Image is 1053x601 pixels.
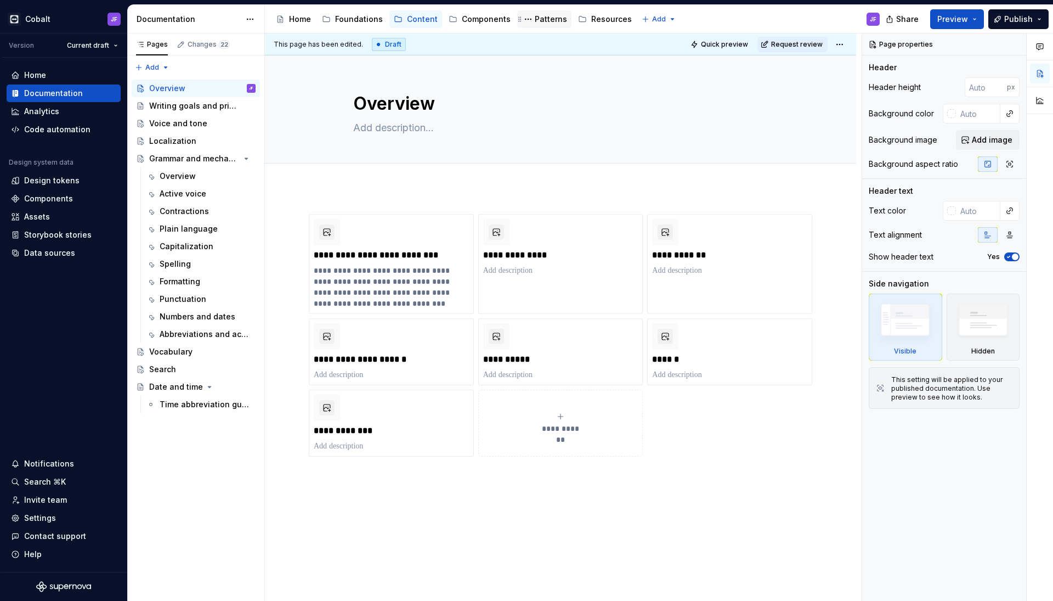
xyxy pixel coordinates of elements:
div: Components [24,193,73,204]
div: Search [149,364,176,375]
div: Plain language [160,223,218,234]
span: Share [896,14,919,25]
input: Auto [956,104,1000,123]
div: Documentation [24,88,83,99]
div: Data sources [24,248,75,259]
span: Add [145,63,159,72]
span: Publish [1004,14,1033,25]
label: Yes [987,252,1000,261]
a: Content [389,10,442,28]
a: Vocabulary [132,343,260,361]
div: Documentation [137,14,240,25]
button: Quick preview [687,37,753,52]
div: JF [870,15,876,24]
button: Add [132,60,173,75]
div: Capitalization [160,241,213,252]
div: Voice and tone [149,118,207,129]
button: Notifications [7,455,121,473]
a: Data sources [7,244,121,262]
div: Date and time [149,381,203,392]
a: Date and time [132,378,260,396]
div: Background image [869,134,937,145]
span: This page has been edited. [274,40,363,49]
div: Assets [24,211,50,222]
div: This setting will be applied to your published documentation. Use preview to see how it looks. [891,375,1012,402]
div: Resources [591,14,632,25]
div: Spelling [160,259,191,269]
button: Request review [757,37,828,52]
div: Storybook stories [24,229,92,240]
div: Background color [869,108,934,119]
a: Storybook stories [7,226,121,244]
button: Publish [988,9,1049,29]
a: Assets [7,208,121,226]
div: Header [869,62,897,73]
div: Contractions [160,206,209,217]
a: Overview [142,167,260,185]
div: Components [462,14,511,25]
input: Auto [965,77,1007,97]
a: Punctuation [142,290,260,308]
div: JF [111,15,117,24]
div: Design tokens [24,175,80,186]
div: Overview [149,83,185,94]
a: Active voice [142,185,260,203]
div: Writing goals and principles [149,100,240,111]
a: Settings [7,509,121,527]
a: Design tokens [7,172,121,189]
button: Contact support [7,527,121,545]
a: Numbers and dates [142,308,260,325]
span: Preview [937,14,968,25]
div: Formatting [160,276,200,287]
a: Resources [574,10,636,28]
div: Hidden [947,294,1020,361]
span: Request review [771,40,823,49]
a: Localization [132,132,260,150]
button: Preview [930,9,984,29]
div: Side navigation [869,278,929,289]
a: Writing goals and principles [132,97,260,115]
div: Active voice [160,188,206,199]
div: Header text [869,186,913,196]
div: Settings [24,513,56,524]
a: Abbreviations and acronyms [142,325,260,343]
span: Add image [972,134,1012,145]
a: Invite team [7,491,121,509]
a: Code automation [7,121,121,138]
div: Design system data [9,158,73,167]
a: Time abbreviation guidelines [142,396,260,413]
a: Documentation [7,85,121,102]
div: Patterns [535,14,567,25]
div: Visible [894,347,916,356]
div: Localization [149,136,196,147]
div: Changes [188,40,230,49]
a: Components [7,190,121,207]
div: Grammar and mechanics [149,153,240,164]
button: Help [7,546,121,563]
div: Invite team [24,495,67,505]
a: Supernova Logo [36,581,91,592]
div: Vocabulary [149,346,193,357]
div: Foundations [335,14,383,25]
div: Page tree [132,80,260,413]
button: Current draft [62,38,123,53]
div: Header height [869,82,921,93]
textarea: Overview [351,91,766,117]
button: Add [638,12,680,27]
input: Auto [956,201,1000,221]
div: Cobalt [25,14,50,25]
a: Contractions [142,203,260,220]
div: Draft [372,38,406,51]
div: JF [249,83,253,94]
div: Numbers and dates [160,311,235,322]
div: Content [407,14,438,25]
img: e3886e02-c8c5-455d-9336-29756fd03ba2.png [8,13,21,26]
a: Patterns [517,10,571,28]
a: Home [271,10,315,28]
div: Search ⌘K [24,476,66,487]
div: Background aspect ratio [869,159,958,170]
a: Formatting [142,273,260,290]
div: Hidden [971,347,995,356]
a: Voice and tone [132,115,260,132]
a: Home [7,66,121,84]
